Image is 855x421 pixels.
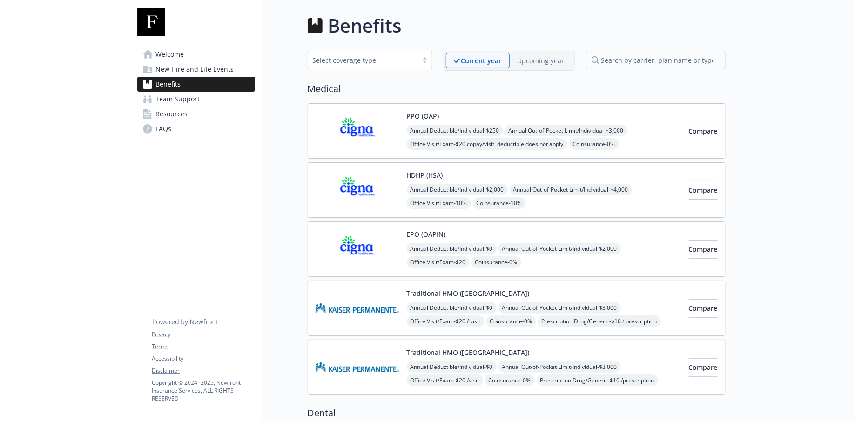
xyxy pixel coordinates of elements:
span: Office Visit/Exam - $20 /visit [407,374,483,386]
span: Office Visit/Exam - $20 / visit [407,315,485,327]
button: Compare [689,299,718,318]
h1: Benefits [328,12,402,40]
a: Accessibility [152,354,255,363]
span: New Hire and Life Events [156,62,234,77]
a: Disclaimer [152,367,255,375]
img: Kaiser Permanente Insurance Company carrier logo [316,288,399,328]
button: HDHP (HSA) [407,170,443,180]
a: FAQs [137,121,255,136]
a: Terms [152,342,255,351]
img: CIGNA carrier logo [316,111,399,151]
p: Copyright © 2024 - 2025 , Newfront Insurance Services, ALL RIGHTS RESERVED [152,379,255,402]
span: Compare [689,245,718,254]
a: New Hire and Life Events [137,62,255,77]
a: Resources [137,107,255,121]
span: Annual Out-of-Pocket Limit/Individual - $3,000 [498,361,621,373]
p: Current year [461,56,502,66]
span: Prescription Drug/Generic - $10 / prescription [538,315,661,327]
span: Annual Deductible/Individual - $250 [407,125,503,136]
button: Traditional HMO ([GEOGRAPHIC_DATA]) [407,347,530,357]
button: EPO (OAPIN) [407,229,446,239]
span: Coinsurance - 0% [471,256,521,268]
div: Select coverage type [313,55,413,65]
span: FAQs [156,121,172,136]
span: Annual Deductible/Individual - $0 [407,302,497,314]
span: Annual Out-of-Pocket Limit/Individual - $3,000 [498,302,621,314]
span: Annual Out-of-Pocket Limit/Individual - $3,000 [505,125,627,136]
span: Prescription Drug/Generic - $10 /prescription [537,374,658,386]
img: Kaiser Permanente Insurance Company carrier logo [316,347,399,387]
button: Compare [689,358,718,377]
input: search by carrier, plan name or type [586,51,726,69]
img: CIGNA carrier logo [316,170,399,210]
a: Benefits [137,77,255,92]
span: Office Visit/Exam - $20 copay/visit, deductible does not apply [407,138,567,150]
span: Annual Deductible/Individual - $0 [407,361,497,373]
p: Upcoming year [518,56,565,66]
span: Annual Out-of-Pocket Limit/Individual - $4,000 [510,184,632,195]
span: Annual Deductible/Individual - $0 [407,243,497,254]
span: Coinsurance - 0% [485,374,535,386]
span: Coinsurance - 10% [473,197,526,209]
button: Compare [689,122,718,140]
span: Resources [156,107,188,121]
a: Privacy [152,330,255,339]
span: Coinsurance - 0% [486,315,536,327]
img: CIGNA carrier logo [316,229,399,269]
a: Welcome [137,47,255,62]
span: Coinsurance - 0% [569,138,619,150]
a: Team Support [137,92,255,107]
span: Compare [689,304,718,313]
span: Annual Out-of-Pocket Limit/Individual - $2,000 [498,243,621,254]
span: Benefits [156,77,181,92]
span: Compare [689,363,718,372]
span: Compare [689,127,718,135]
span: Compare [689,186,718,194]
button: PPO (OAP) [407,111,439,121]
span: Office Visit/Exam - $20 [407,256,470,268]
span: Welcome [156,47,184,62]
span: Office Visit/Exam - 10% [407,197,471,209]
button: Compare [689,240,718,259]
h2: Dental [308,406,726,420]
span: Team Support [156,92,200,107]
button: Compare [689,181,718,200]
span: Annual Deductible/Individual - $2,000 [407,184,508,195]
button: Traditional HMO ([GEOGRAPHIC_DATA]) [407,288,530,298]
h2: Medical [308,82,726,96]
